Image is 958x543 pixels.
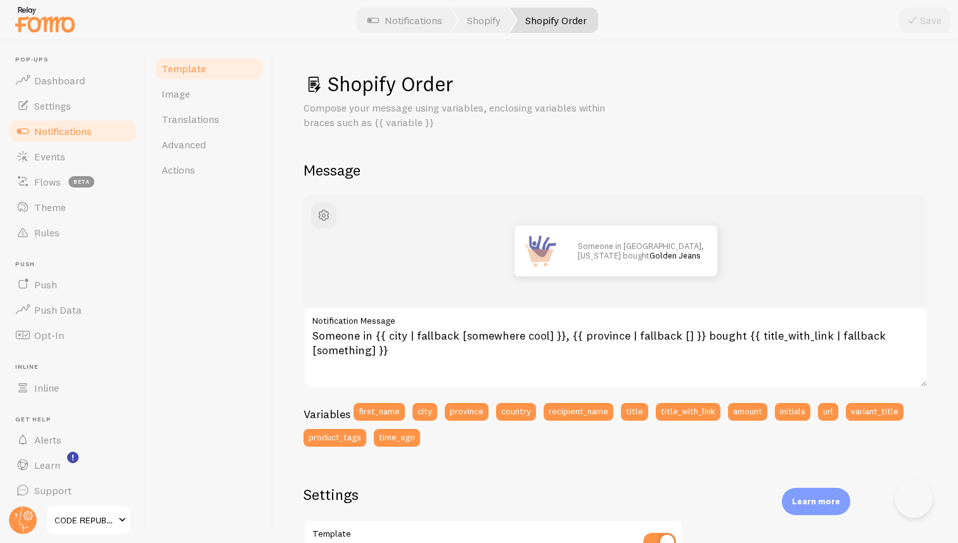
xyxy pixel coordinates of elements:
img: Fomo [514,226,565,276]
a: Template [154,56,265,81]
span: Get Help [15,416,138,424]
button: first_name [354,403,405,421]
iframe: Help Scout Beacon - Open [895,480,933,518]
button: url [818,403,838,421]
span: Support [34,484,72,497]
a: Dashboard [8,68,138,93]
button: country [496,403,536,421]
a: Push Data [8,297,138,323]
button: title [621,403,648,421]
a: Golden Jeans [649,250,701,260]
img: fomo-relay-logo-orange.svg [13,3,77,35]
a: CODE REPUBLIC [46,505,131,535]
span: Alerts [34,433,61,446]
span: beta [68,176,94,188]
a: Inline [8,375,138,400]
span: Learn [34,459,60,471]
button: initials [775,403,810,421]
span: Advanced [162,138,206,151]
a: Settings [8,93,138,118]
p: Learn more [792,495,840,508]
label: Notification Message [303,307,928,328]
span: Actions [162,163,195,176]
span: Flows [34,176,61,188]
div: Learn more [782,488,850,515]
span: Notifications [34,125,92,137]
a: Events [8,144,138,169]
a: Flows beta [8,169,138,195]
a: Learn [8,452,138,478]
h2: Message [303,160,928,180]
h1: Shopify Order [303,71,928,97]
span: Theme [34,201,66,214]
span: Events [34,150,65,163]
a: Push [8,272,138,297]
button: city [412,403,437,421]
button: time_ago [374,429,420,447]
span: Dashboard [34,74,85,87]
button: title_with_link [656,403,720,421]
span: Translations [162,113,219,125]
button: recipient_name [544,403,613,421]
a: Alerts [8,427,138,452]
a: Theme [8,195,138,220]
button: variant_title [846,403,904,421]
span: Inline [34,381,59,394]
span: Push [15,260,138,269]
a: Rules [8,220,138,245]
span: Template [162,62,206,75]
h2: Settings [303,485,684,504]
h3: Variables [303,407,350,421]
span: Pop-ups [15,56,138,64]
span: Inline [15,363,138,371]
p: Compose your message using variables, enclosing variables within braces such as {{ variable }} [303,101,608,130]
span: Image [162,87,190,100]
a: Translations [154,106,265,132]
a: Image [154,81,265,106]
a: Opt-In [8,323,138,348]
a: Advanced [154,132,265,157]
button: product_tags [303,429,366,447]
button: amount [728,403,767,421]
span: CODE REPUBLIC [54,513,115,528]
a: Notifications [8,118,138,144]
a: Support [8,478,138,503]
span: Push [34,278,57,291]
a: Actions [154,157,265,182]
span: Push Data [34,303,82,316]
span: Opt-In [34,329,64,342]
span: Rules [34,226,60,239]
p: Someone in [GEOGRAPHIC_DATA], [US_STATE] bought [578,241,705,260]
span: Settings [34,99,71,112]
svg: <p>Watch New Feature Tutorials!</p> [67,452,79,463]
button: province [445,403,489,421]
